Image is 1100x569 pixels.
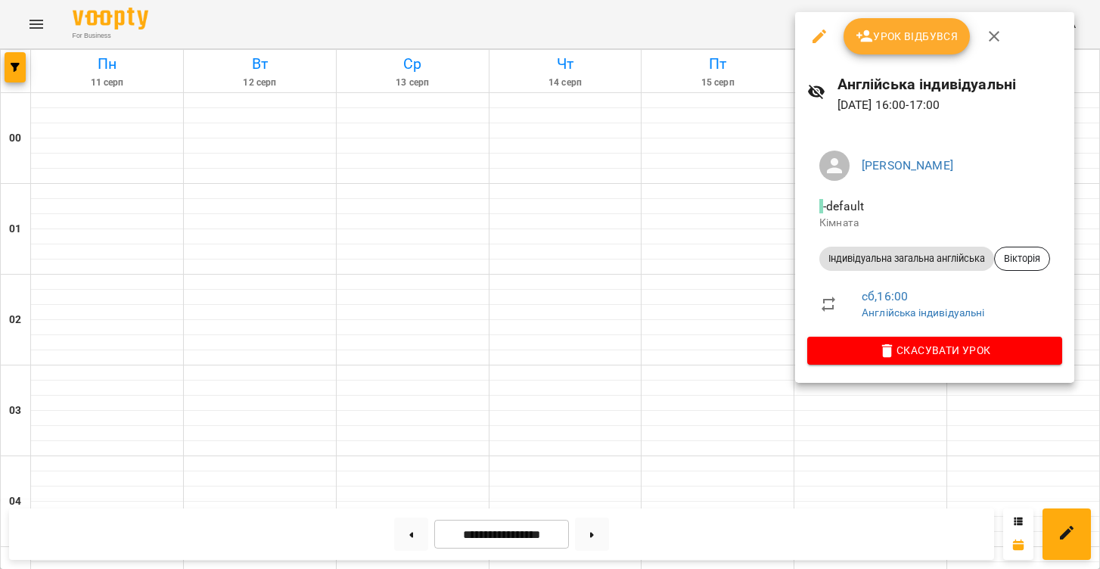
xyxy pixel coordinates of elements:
[844,18,971,54] button: Урок відбувся
[995,252,1049,266] span: Вікторія
[819,252,994,266] span: Індивідуальна загальна англійська
[807,337,1062,364] button: Скасувати Урок
[856,27,959,45] span: Урок відбувся
[837,73,1062,96] h6: Англійська індивідуальні
[837,96,1062,114] p: [DATE] 16:00 - 17:00
[994,247,1050,271] div: Вікторія
[819,216,1050,231] p: Кімната
[862,289,908,303] a: сб , 16:00
[819,341,1050,359] span: Скасувати Урок
[862,158,953,173] a: [PERSON_NAME]
[819,199,867,213] span: - default
[862,306,985,319] a: Англійська індивідуальні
